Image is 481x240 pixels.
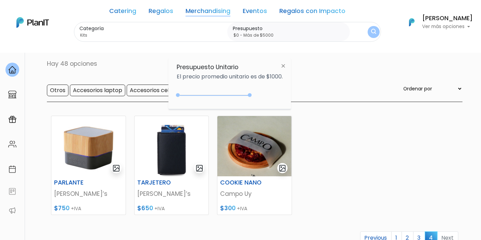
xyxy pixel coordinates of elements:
[279,8,345,16] a: Regalos con Impacto
[233,25,347,32] label: Presupuesto
[217,116,292,176] img: thumb_Captura_de_pantalla_2025-10-09_171411.png
[8,90,16,99] img: marketplace-4ceaa7011d94191e9ded77b95e3339b90024bf715f7c57f8cf31f2d8c509eaba.svg
[51,116,126,215] a: gallery-light PARLANTE [PERSON_NAME]’s $750 +IVA
[135,116,209,176] img: thumb_18615.jpg
[277,60,290,72] img: close-6986928ebcb1d6c9903e3b54e860dbc4d054630f23adef3a32610726dff6a82b.svg
[243,8,267,16] a: Eventos
[109,8,136,16] a: Catering
[217,116,292,215] a: gallery-light COOKIE NANO Campo Uy $300 +IVA
[177,74,283,79] p: El precio promedio unitario es de $1000.
[47,85,68,96] input: Otros
[127,85,182,96] input: Accesorios celular
[404,15,419,30] img: PlanIt Logo
[149,8,173,16] a: Regalos
[137,204,153,212] span: $650
[154,205,165,212] span: +IVA
[134,116,209,215] a: gallery-light TARJETERO [PERSON_NAME]’s $650 +IVA
[8,66,16,74] img: home-e721727adea9d79c4d83392d1f703f7f8bce08238fde08b1acbfd93340b81755.svg
[422,24,473,29] p: Ver más opciones
[195,164,203,172] img: gallery-light
[216,179,267,186] h6: COOKIE NANO
[177,64,283,71] h6: Presupuesto Unitario
[400,13,473,31] button: PlanIt Logo [PERSON_NAME] Ver más opciones
[422,15,473,22] h6: [PERSON_NAME]
[8,206,16,215] img: partners-52edf745621dab592f3b2c58e3bca9d71375a7ef29c3b500c9f145b62cc070d4.svg
[8,165,16,173] img: calendar-87d922413cdce8b2cf7b7f5f62616a5cf9e4887200fb71536465627b3292af00.svg
[237,205,247,212] span: +IVA
[50,179,101,186] h6: PARLANTE
[54,204,69,212] span: $750
[8,115,16,124] img: campaigns-02234683943229c281be62815700db0a1741e53638e28bf9629b52c665b00959.svg
[70,85,125,96] input: Accesorios laptop
[279,164,287,172] img: gallery-light
[220,204,236,212] span: $300
[8,140,16,148] img: people-662611757002400ad9ed0e3c099ab2801c6687ba6c219adb57efc949bc21e19d.svg
[8,187,16,195] img: feedback-78b5a0c8f98aac82b08bfc38622c3050aee476f2c9584af64705fc4e61158814.svg
[35,7,99,20] div: ¿Necesitás ayuda?
[371,29,376,35] img: search_button-432b6d5273f82d61273b3651a40e1bd1b912527efae98b1b7a1b2c0702e16a8d.svg
[51,116,126,176] img: thumb_17031_.jpg
[54,189,123,198] p: [PERSON_NAME]’s
[137,189,206,198] p: [PERSON_NAME]’s
[220,189,289,198] p: Campo Uy
[16,17,49,28] img: PlanIt Logo
[186,8,230,16] a: Merchandising
[71,205,81,212] span: +IVA
[112,164,120,172] img: gallery-light
[133,179,185,186] h6: TARJETERO
[80,25,225,32] label: Categoría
